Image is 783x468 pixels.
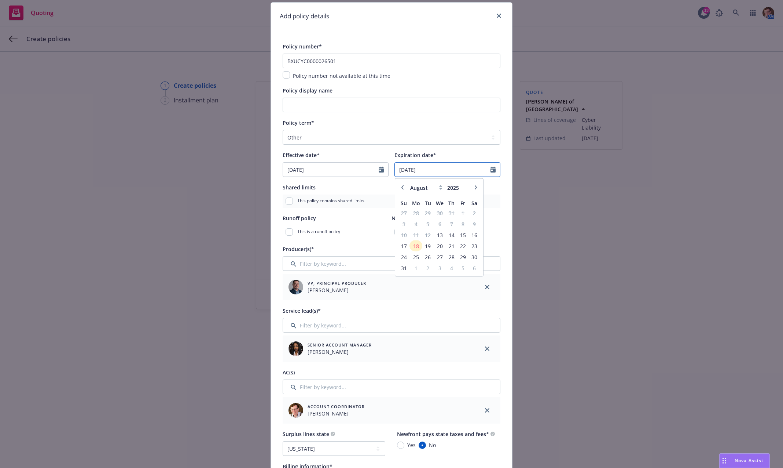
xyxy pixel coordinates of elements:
[398,262,409,273] td: 31
[283,318,500,333] input: Filter by keyword...
[391,215,444,222] span: Non-recurring policy
[283,256,500,271] input: Filter by keyword...
[448,199,455,206] span: Th
[422,262,434,273] td: 2
[471,199,477,206] span: Sa
[410,263,421,272] span: 1
[422,240,434,251] td: 19
[458,263,468,272] span: 5
[422,218,434,229] td: 5
[398,207,409,218] td: 27
[470,241,479,250] span: 23
[446,263,456,272] span: 4
[434,263,445,272] span: 3
[446,219,456,228] span: 7
[457,218,468,229] td: 8
[423,208,433,217] span: 29
[283,43,322,50] span: Policy number*
[434,218,446,229] td: 6
[446,208,456,217] span: 31
[410,230,421,239] span: 11
[280,11,329,21] h1: Add policy details
[308,410,365,417] span: [PERSON_NAME]
[422,229,434,240] td: 12
[434,230,445,239] span: 13
[293,72,390,79] span: Policy number not available at this time
[470,219,479,228] span: 9
[394,152,436,159] span: Expiration date*
[422,251,434,262] td: 26
[399,230,409,239] span: 10
[434,252,445,261] span: 27
[423,219,433,228] span: 5
[434,208,445,217] span: 30
[401,199,407,206] span: Su
[423,263,433,272] span: 2
[470,252,479,261] span: 30
[410,219,421,228] span: 4
[429,441,436,449] span: No
[458,208,468,217] span: 1
[410,252,421,261] span: 25
[457,240,468,251] td: 22
[434,229,446,240] td: 13
[399,208,409,217] span: 27
[283,380,500,394] input: Filter by keyword...
[446,251,457,262] td: 28
[409,207,422,218] td: 28
[308,403,365,410] span: Account Coordinator
[391,225,500,239] div: Policy will not renew
[436,199,444,206] span: We
[483,344,492,353] a: close
[283,246,314,253] span: Producer(s)*
[483,406,492,415] a: close
[425,199,431,206] span: Tu
[409,251,422,262] td: 25
[398,218,409,229] td: 3
[469,262,480,273] td: 6
[410,241,421,250] span: 18
[495,11,503,20] a: close
[434,219,445,228] span: 6
[490,167,496,173] svg: Calendar
[283,87,332,94] span: Policy display name
[458,252,468,261] span: 29
[288,403,303,418] img: employee photo
[283,152,320,159] span: Effective date*
[412,199,420,206] span: Mo
[457,262,468,273] td: 5
[460,199,465,206] span: Fr
[469,207,480,218] td: 2
[469,229,480,240] td: 16
[410,208,421,217] span: 28
[398,251,409,262] td: 24
[288,280,303,294] img: employee photo
[395,163,490,177] input: MM/DD/YYYY
[470,208,479,217] span: 2
[423,252,433,261] span: 26
[483,283,492,291] a: close
[457,251,468,262] td: 29
[434,251,446,262] td: 27
[398,240,409,251] td: 17
[434,241,445,250] span: 20
[283,369,295,376] span: AC(s)
[434,240,446,251] td: 20
[397,442,404,449] input: Yes
[458,230,468,239] span: 15
[446,240,457,251] td: 21
[399,252,409,261] span: 24
[446,262,457,273] td: 4
[398,229,409,240] td: 10
[399,241,409,250] span: 17
[422,207,434,218] td: 29
[409,218,422,229] td: 4
[423,230,433,239] span: 12
[283,307,321,314] span: Service lead(s)*
[399,219,409,228] span: 3
[283,195,500,208] div: This policy contains shared limits
[308,348,372,356] span: [PERSON_NAME]
[409,229,422,240] td: 11
[446,229,457,240] td: 14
